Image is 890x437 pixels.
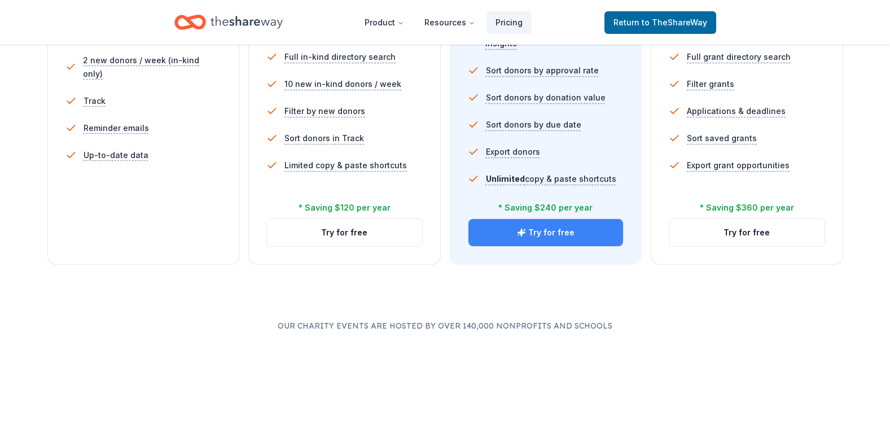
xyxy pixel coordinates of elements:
span: Sort donors by donation value [486,91,606,104]
img: Habitat for Humanity [474,355,567,386]
span: Up-to-date data [84,148,148,162]
span: Sort donors in Track [284,132,364,145]
span: Reminder emails [84,121,149,135]
div: * Saving $120 per year [299,201,391,215]
button: Try for free [267,219,422,246]
span: Return [613,16,707,29]
span: 10 new in-kind donors / week [284,77,401,91]
button: Resources [415,11,484,34]
a: Home [174,9,283,36]
img: YMCA [45,355,86,386]
button: Try for free [468,219,624,246]
div: * Saving $240 per year [498,201,593,215]
span: Filter by new donors [284,104,365,118]
span: Track [84,94,106,108]
span: copy & paste shortcuts [486,174,616,183]
a: Returnto TheShareWay [604,11,716,34]
nav: Main [356,9,532,36]
span: Sort donors by approval rate [486,64,599,77]
p: Our charity events are hosted by over 140,000 nonprofits and schools [45,319,845,333]
a: Pricing [486,11,532,34]
img: Leukemia & Lymphoma Society [182,355,278,386]
span: 2 new donors / week (in-kind only) [83,54,221,81]
img: Smithsonian [668,355,739,386]
img: American Cancer Society [109,355,160,386]
span: to TheShareWay [642,18,707,27]
span: Full grant directory search [687,50,791,64]
span: Sort saved grants [687,132,757,145]
span: Limited copy & paste shortcuts [284,159,407,172]
img: The Children's Hospital of Philadelphia [301,355,451,386]
span: Unlimited [486,174,525,183]
img: American Cancer Society [825,355,876,386]
img: YMCA [761,355,803,386]
span: Filter grants [687,77,734,91]
span: Export donors [486,145,540,159]
button: Try for free [669,219,825,246]
button: Product [356,11,413,34]
img: National PTA [589,355,646,386]
span: Full in-kind directory search [284,50,396,64]
span: Export grant opportunities [687,159,790,172]
span: Sort donors by due date [486,118,581,132]
div: * Saving $360 per year [700,201,794,215]
span: Applications & deadlines [687,104,786,118]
